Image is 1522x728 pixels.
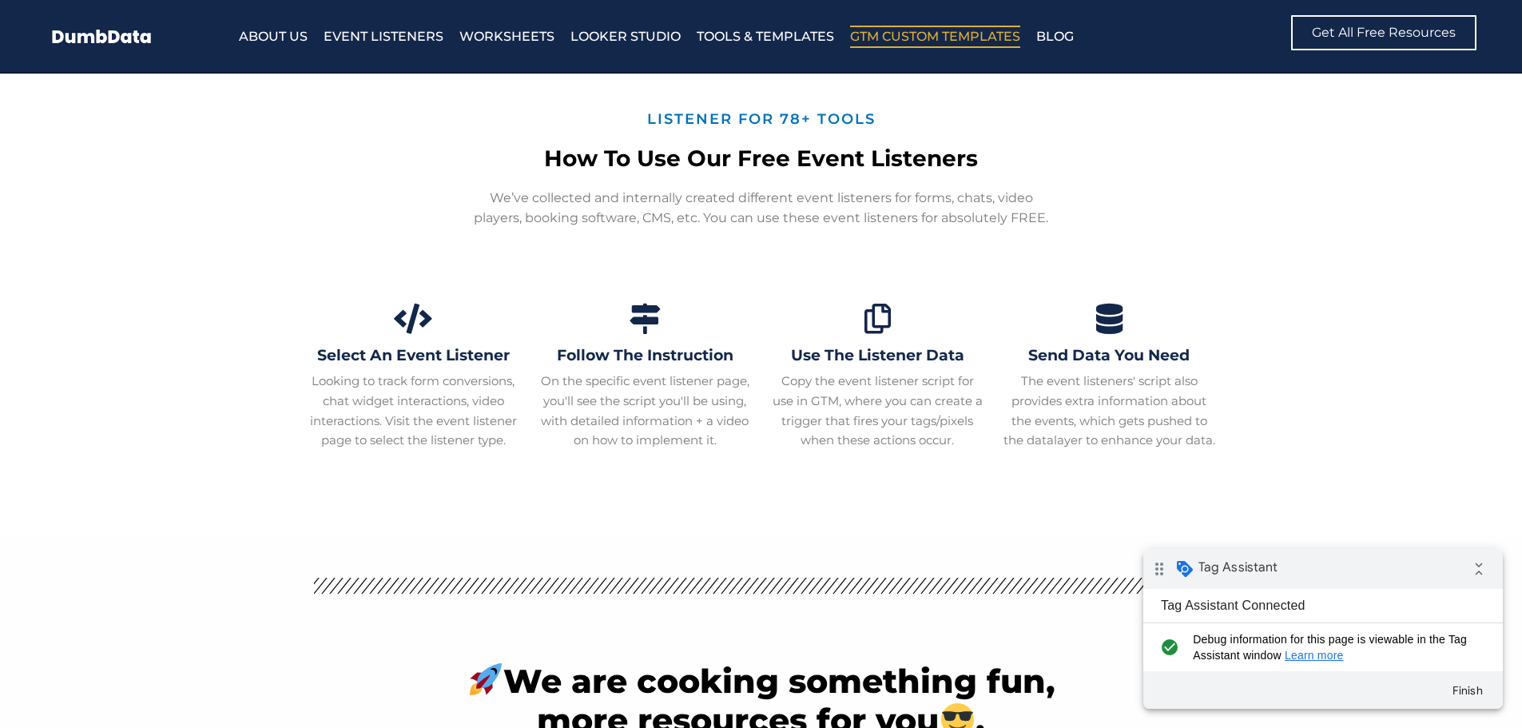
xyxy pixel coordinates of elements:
img: 🚀 [469,663,502,696]
span: follow the instruction [557,346,733,364]
h2: how to use our free event listeners [306,144,1217,173]
a: GTM Custom Templates [850,26,1020,48]
a: Learn more [141,100,201,113]
span: Tag Assistant [55,10,134,26]
p: The event listeners' script also provides extra information about the events, which gets pushed t... [1002,372,1217,451]
a: Event Listeners [324,26,443,48]
p: We’ve collected and internally created different event listeners for forms, chats, video players,... [466,189,1057,229]
button: Finish [296,127,353,156]
span: send data you need [1028,346,1190,364]
p: On the specific event listener page, you'll see the script you'll be using, with detailed informa... [538,372,753,451]
a: Tools & Templates [697,26,834,48]
a: Get All Free Resources [1291,15,1476,50]
nav: Menu [239,26,1187,48]
a: About Us [239,26,308,48]
p: Copy the event listener script for use in GTM, where you can create a trigger that fires your tag... [770,372,985,451]
p: Looking to track form conversions, chat widget interactions, video interactions. Visit the event ... [306,372,521,451]
h6: Listener for 78+ Tools [306,110,1217,129]
span: Debug information for this page is viewable in the Tag Assistant window [50,82,333,114]
span: Get All Free Resources [1312,26,1456,39]
a: Blog [1036,26,1074,48]
i: check_circle [13,82,39,114]
span: Select an event listener [317,346,510,364]
span: use the listener Data [791,346,964,364]
i: Collapse debug badge [320,4,352,36]
a: Looker Studio [570,26,681,48]
a: Worksheets [459,26,554,48]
